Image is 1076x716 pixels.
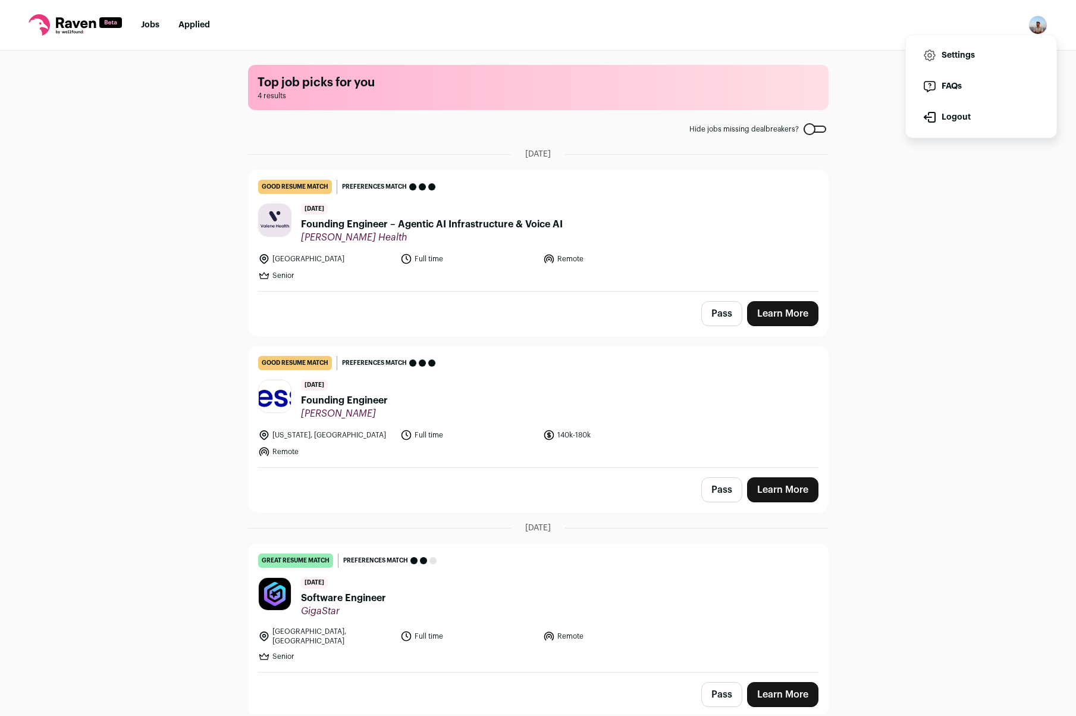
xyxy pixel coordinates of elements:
[525,148,551,160] span: [DATE]
[543,253,679,265] li: Remote
[747,301,818,326] a: Learn More
[258,429,394,441] li: [US_STATE], [GEOGRAPHIC_DATA]
[701,477,742,502] button: Pass
[258,651,394,662] li: Senior
[249,170,828,291] a: good resume match Preferences match [DATE] Founding Engineer – Agentic AI Infrastructure & Voice ...
[525,522,551,534] span: [DATE]
[258,270,394,282] li: Senior
[301,591,386,605] span: Software Engineer
[342,357,407,369] span: Preferences match
[747,682,818,707] a: Learn More
[400,253,536,265] li: Full time
[258,554,333,568] div: great resume match
[400,429,536,441] li: Full time
[301,577,328,589] span: [DATE]
[701,301,742,326] button: Pass
[258,180,332,194] div: good resume match
[1028,15,1047,35] button: Open dropdown
[258,356,332,370] div: good resume match
[141,21,159,29] a: Jobs
[301,217,563,232] span: Founding Engineer – Agentic AI Infrastructure & Voice AI
[258,446,394,458] li: Remote
[400,627,536,646] li: Full time
[543,429,679,441] li: 140k-180k
[259,380,291,412] img: 10632598-03dd9998e1c00d578855954a60faf273-medium_jpg.jpg
[701,682,742,707] button: Pass
[301,393,388,408] span: Founding Engineer
[689,124,799,134] span: Hide jobs missing dealbreakers?
[915,41,1047,70] a: Settings
[301,232,563,243] span: [PERSON_NAME] Health
[258,74,819,91] h1: Top job picks for you
[1028,15,1047,35] img: 5305720-medium_jpg
[178,21,210,29] a: Applied
[343,555,408,567] span: Preferences match
[301,204,328,215] span: [DATE]
[249,346,828,467] a: good resume match Preferences match [DATE] Founding Engineer [PERSON_NAME] [US_STATE], [GEOGRAPHI...
[259,578,291,610] img: 4928e1d2e0b87f313f6132e743fcf7c2c6633572db356157577dfd41ff670cd1
[258,91,819,101] span: 4 results
[747,477,818,502] a: Learn More
[258,627,394,646] li: [GEOGRAPHIC_DATA], [GEOGRAPHIC_DATA]
[342,181,407,193] span: Preferences match
[301,380,328,391] span: [DATE]
[915,72,1047,101] a: FAQs
[301,605,386,617] span: GigaStar
[259,204,291,236] img: 12ccf87a57c025d74d12ba5cd94bf8e52dca9c2b08814fe379d11d0e7181c562.jpg
[915,103,1047,132] button: Logout
[301,408,388,420] span: [PERSON_NAME]
[249,544,828,672] a: great resume match Preferences match [DATE] Software Engineer GigaStar [GEOGRAPHIC_DATA], [GEOGRA...
[258,253,394,265] li: [GEOGRAPHIC_DATA]
[543,627,679,646] li: Remote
